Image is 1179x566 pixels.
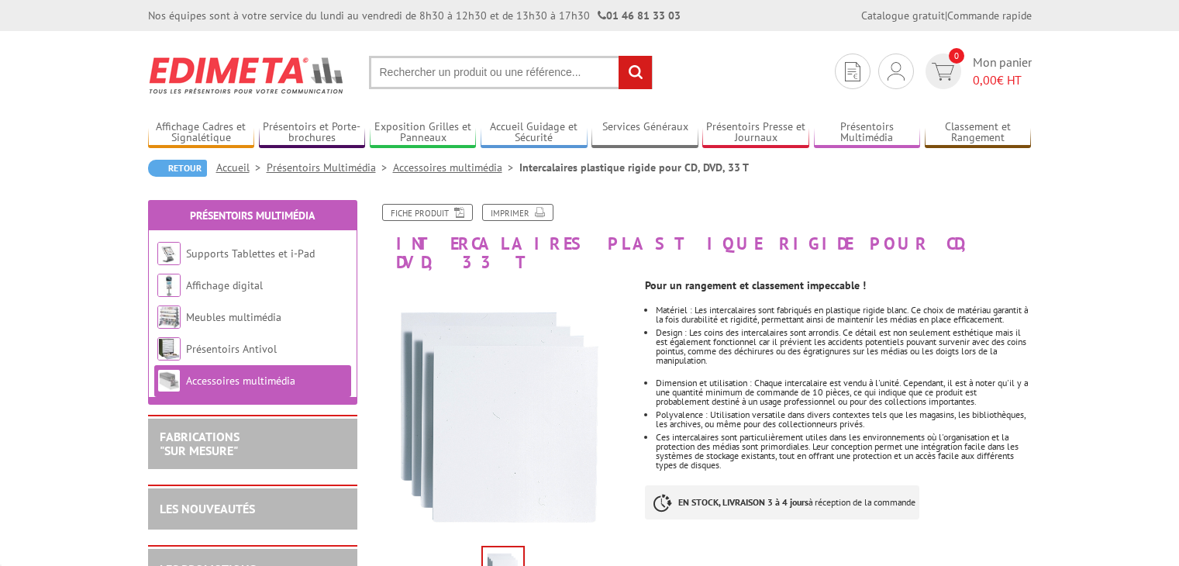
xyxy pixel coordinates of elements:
[619,56,652,89] input: rechercher
[678,496,808,508] strong: EN STOCK, LIVRAISON 3 à 4 jours
[888,62,905,81] img: devis rapide
[148,47,346,104] img: Edimeta
[973,71,1032,89] span: € HT
[656,410,1031,429] li: Polyvalence : Utilisation versatile dans divers contextes tels que les magasins, les bibliothèque...
[702,120,809,146] a: Présentoirs Presse et Journaux
[160,501,255,516] a: LES NOUVEAUTÉS
[645,485,919,519] p: à réception de la commande
[656,378,1031,406] li: Dimension et utilisation : Chaque intercalaire est vendu à l'unité. Cependant, il est à noter qu'...
[656,305,1031,324] li: Matériel : Les intercalaires sont fabriqués en plastique rigide blanc. Ce choix de matériau garan...
[949,48,964,64] span: 0
[947,9,1032,22] a: Commande rapide
[645,278,866,292] strong: Pour un rangement et classement impeccable !
[814,120,921,146] a: Présentoirs Multimédia
[190,209,315,223] a: Présentoirs Multimédia
[148,160,207,177] a: Retour
[157,369,181,392] img: Accessoires multimédia
[656,328,1031,365] div: Design : Les coins des intercalaires sont arrondis. Ce détail est non seulement esthétique mais i...
[393,160,519,174] a: Accessoires multimédia
[591,120,698,146] a: Services Généraux
[186,310,281,324] a: Meubles multimédia
[216,160,267,174] a: Accueil
[259,120,366,146] a: Présentoirs et Porte-brochures
[932,63,954,81] img: devis rapide
[157,305,181,329] img: Meubles multimédia
[861,8,1032,23] div: |
[925,120,1032,146] a: Classement et Rangement
[157,274,181,297] img: Affichage digital
[186,374,295,388] a: Accessoires multimédia
[845,62,860,81] img: devis rapide
[186,278,263,292] a: Affichage digital
[186,342,277,356] a: Présentoirs Antivol
[148,8,681,23] div: Nos équipes sont à votre service du lundi au vendredi de 8h30 à 12h30 et de 13h30 à 17h30
[148,120,255,146] a: Affichage Cadres et Signalétique
[186,247,315,261] a: Supports Tablettes et i-Pad
[369,56,653,89] input: Rechercher un produit ou une référence...
[370,120,477,146] a: Exposition Grilles et Panneaux
[519,160,749,175] li: Intercalaires plastique rigide pour CD, DVD, 33 T
[382,204,473,221] a: Fiche produit
[373,279,634,540] img: accessoires_multimedia_gs1514.jpg
[973,72,997,88] span: 0,00
[598,9,681,22] strong: 01 46 81 33 03
[481,120,588,146] a: Accueil Guidage et Sécurité
[922,53,1032,89] a: devis rapide 0 Mon panier 0,00€ HT
[861,9,945,22] a: Catalogue gratuit
[157,242,181,265] img: Supports Tablettes et i-Pad
[973,53,1032,89] span: Mon panier
[157,337,181,361] img: Présentoirs Antivol
[482,204,553,221] a: Imprimer
[361,204,1043,271] h1: Intercalaires plastique rigide pour CD, DVD, 33 T
[267,160,393,174] a: Présentoirs Multimédia
[160,429,240,458] a: FABRICATIONS"Sur Mesure"
[656,433,1031,470] li: Ces intercalaires sont particulièrement utiles dans les environnements où l'organisation et la pr...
